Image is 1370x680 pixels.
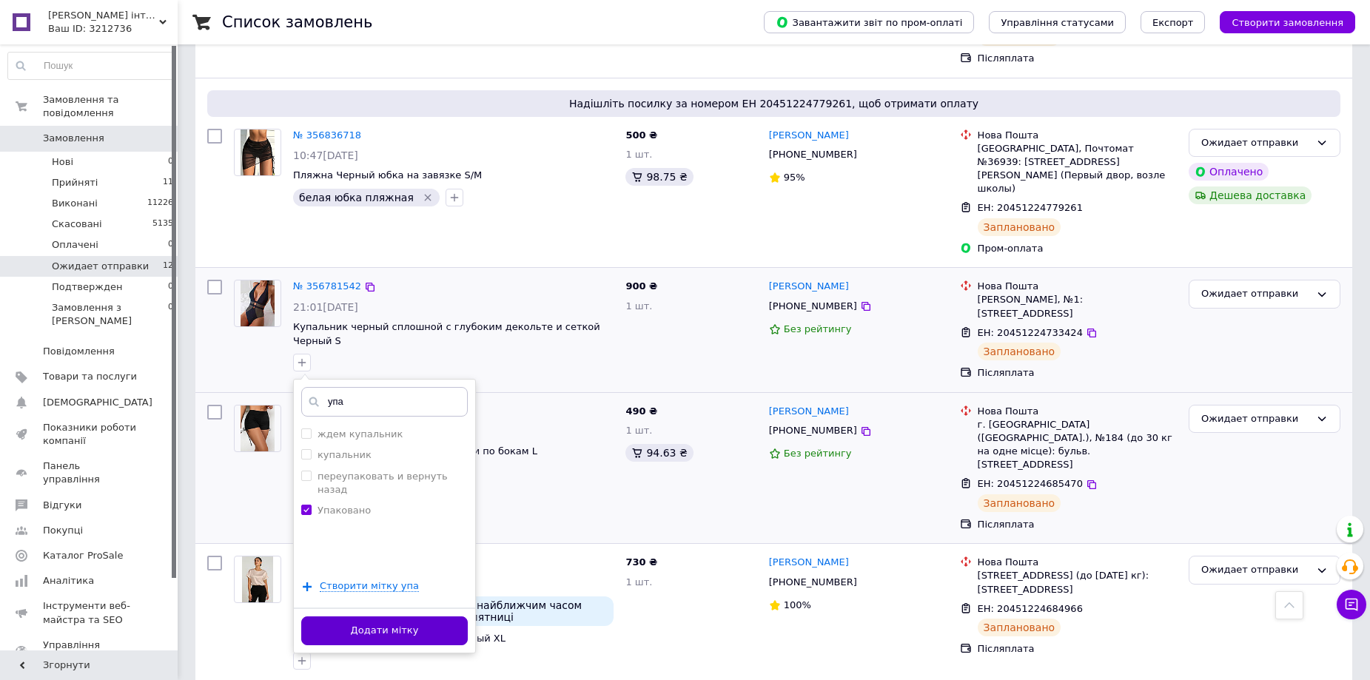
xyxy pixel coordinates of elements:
[769,300,857,312] span: [PHONE_NUMBER]
[1141,11,1206,33] button: Експорт
[784,323,852,334] span: Без рейтингу
[241,405,275,451] img: Фото товару
[163,260,173,273] span: 12
[318,428,403,440] label: ждем купальник
[978,366,1177,380] div: Післяплата
[52,280,122,294] span: Подтвержден
[1201,562,1310,578] div: Ожидает отправки
[293,129,361,141] a: № 356836718
[152,218,173,231] span: 5135
[43,524,83,537] span: Покупці
[43,549,123,562] span: Каталог ProSale
[48,9,159,22] span: Jenny Fur інтернет-магазин одягу
[1189,186,1312,204] div: Дешева доставка
[978,569,1177,596] div: [STREET_ADDRESS] (до [DATE] кг): [STREET_ADDRESS]
[1201,135,1310,151] div: Ожидает отправки
[978,293,1177,320] div: [PERSON_NAME], №1: [STREET_ADDRESS]
[8,53,174,79] input: Пошук
[234,129,281,176] a: Фото товару
[168,155,173,169] span: 0
[234,280,281,327] a: Фото товару
[625,444,693,462] div: 94.63 ₴
[43,370,137,383] span: Товари та послуги
[978,202,1083,213] span: ЕН: 20451224779261
[52,301,168,328] span: Замовлення з [PERSON_NAME]
[625,280,657,292] span: 900 ₴
[1152,17,1194,28] span: Експорт
[978,343,1061,360] div: Заплановано
[213,96,1334,111] span: Надішліть посилку за номером ЕН 20451224779261, щоб отримати оплату
[241,280,275,326] img: Фото товару
[625,576,652,588] span: 1 шт.
[769,280,849,294] a: [PERSON_NAME]
[978,52,1177,65] div: Післяплата
[43,396,152,409] span: [DEMOGRAPHIC_DATA]
[293,633,506,644] a: Женская футболка из шелка Бежевый XL
[776,16,962,29] span: Завантажити звіт по пром-оплаті
[989,11,1126,33] button: Управління статусами
[625,168,693,186] div: 98.75 ₴
[625,405,657,417] span: 490 ₴
[978,518,1177,531] div: Післяплата
[168,280,173,294] span: 0
[43,639,137,665] span: Управління сайтом
[168,301,173,328] span: 0
[293,321,600,346] span: Купальник черный сплошной с глубоким декольте и сеткой Черный S
[301,616,468,645] button: Додати мітку
[1201,411,1310,427] div: Ожидает отправки
[43,574,94,588] span: Аналітика
[1001,17,1114,28] span: Управління статусами
[769,149,857,160] span: [PHONE_NUMBER]
[48,22,178,36] div: Ваш ID: 3212736
[625,425,652,436] span: 1 шт.
[978,405,1177,418] div: Нова Пошта
[769,405,849,419] a: [PERSON_NAME]
[784,448,852,459] span: Без рейтингу
[234,405,281,452] a: Фото товару
[978,642,1177,656] div: Післяплата
[1337,590,1366,619] button: Чат з покупцем
[293,445,537,457] a: Женские шорты-плавки с завязками по бокам L
[978,478,1083,489] span: ЕН: 20451224685470
[163,176,173,189] span: 11
[320,580,419,592] span: Створити мітку упа
[625,129,657,141] span: 500 ₴
[784,599,811,610] span: 100%
[1189,163,1269,181] div: Оплачено
[52,260,149,273] span: Ожидает отправки
[241,129,275,175] img: Фото товару
[1220,11,1355,33] button: Створити замовлення
[769,129,849,143] a: [PERSON_NAME]
[625,300,652,312] span: 1 шт.
[318,505,371,516] label: Упаковано
[769,576,857,588] span: [PHONE_NUMBER]
[978,129,1177,142] div: Нова Пошта
[764,11,974,33] button: Завантажити звіт по пром-оплаті
[293,280,361,292] a: № 356781542
[168,238,173,252] span: 0
[625,149,652,160] span: 1 шт.
[43,345,115,358] span: Повідомлення
[318,471,448,495] label: переупаковать и вернуть назад
[978,603,1083,614] span: ЕН: 20451224684966
[52,176,98,189] span: Прийняті
[52,218,102,231] span: Скасовані
[293,169,482,181] a: Пляжна Черный юбка на завязке S/M
[1232,17,1343,28] span: Створити замовлення
[293,301,358,313] span: 21:01[DATE]
[978,218,1061,236] div: Заплановано
[242,556,273,602] img: Фото товару
[147,197,173,210] span: 11226
[978,619,1061,636] div: Заплановано
[978,142,1177,196] div: [GEOGRAPHIC_DATA], Почтомат №36939: [STREET_ADDRESS][PERSON_NAME] (Первый двор, возле школы)
[769,556,849,570] a: [PERSON_NAME]
[978,418,1177,472] div: г. [GEOGRAPHIC_DATA] ([GEOGRAPHIC_DATA].), №184 (до 30 кг на одне місце): бульв. [STREET_ADDRESS]
[301,387,468,417] input: Напишіть назву мітки
[43,421,137,448] span: Показники роботи компанії
[293,149,358,161] span: 10:47[DATE]
[43,93,178,120] span: Замовлення та повідомлення
[784,172,805,183] span: 95%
